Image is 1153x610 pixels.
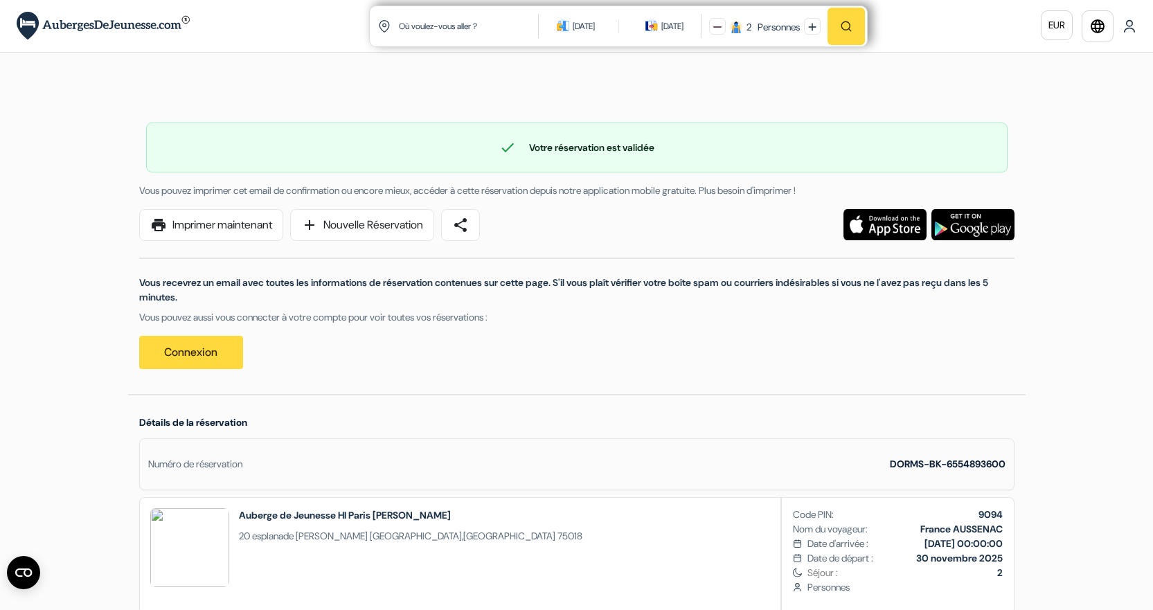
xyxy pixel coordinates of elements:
b: France AUSSENAC [920,523,1003,535]
img: Téléchargez l'application gratuite [843,209,927,240]
span: 75018 [557,530,582,542]
img: plus [808,23,816,31]
span: Code PIN: [793,508,834,522]
a: language [1082,10,1114,42]
span: check [499,139,516,156]
span: [GEOGRAPHIC_DATA] [370,530,462,542]
img: calendarIcon icon [645,19,658,32]
div: [DATE] [661,19,683,33]
div: Votre réservation est validée [147,139,1007,156]
i: language [1089,18,1106,35]
a: addNouvelle Réservation [290,209,434,241]
span: Date de départ : [807,551,873,566]
div: Numéro de réservation [148,457,242,472]
img: guest icon [730,21,742,33]
span: Personnes [807,580,1002,595]
img: AubergesDeJeunesse.com [17,12,190,40]
a: share [441,209,480,241]
span: Séjour : [807,566,1002,580]
img: VTMKNAQwVW5UZQln [150,508,229,587]
span: Détails de la réservation [139,416,247,429]
div: [DATE] [573,19,595,33]
b: 2 [997,566,1003,579]
img: calendarIcon icon [557,19,569,32]
button: Ouvrir le widget CMP [7,556,40,589]
span: share [452,217,469,233]
div: Personnes [753,20,800,35]
img: location icon [378,20,391,33]
b: 30 novembre 2025 [916,552,1003,564]
strong: DORMS-BK-6554893600 [890,458,1005,470]
p: Vous pouvez aussi vous connecter à votre compte pour voir toutes vos réservations : [139,310,1015,325]
span: [GEOGRAPHIC_DATA] [463,530,555,542]
span: add [301,217,318,233]
span: Date d'arrivée : [807,537,868,551]
a: Connexion [139,336,243,369]
span: Nom du voyageur: [793,522,868,537]
div: 2 [747,20,751,35]
span: print [150,217,167,233]
b: [DATE] 00:00:00 [924,537,1003,550]
b: 9094 [978,508,1003,521]
img: Téléchargez l'application gratuite [931,209,1015,240]
img: User Icon [1123,19,1136,33]
a: EUR [1041,10,1073,40]
h2: Auberge de Jeunesse HI Paris [PERSON_NAME] [239,508,582,522]
span: Vous pouvez imprimer cet email de confirmation ou encore mieux, accéder à cette réservation depui... [139,184,796,197]
a: printImprimer maintenant [139,209,283,241]
span: 20 esplanade [PERSON_NAME] [239,530,368,542]
p: Vous recevrez un email avec toutes les informations de réservation contenues sur cette page. S'il... [139,276,1015,305]
img: minus [713,23,722,31]
span: , [239,529,582,544]
input: Ville, université ou logement [397,9,541,43]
